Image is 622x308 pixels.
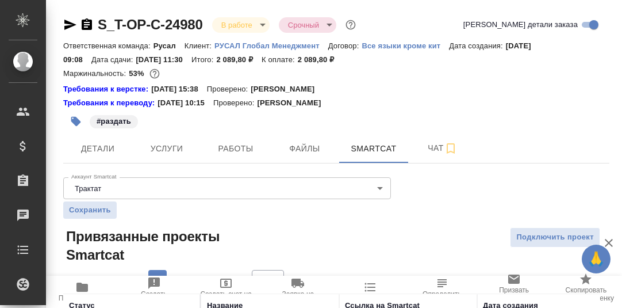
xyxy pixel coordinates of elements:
[129,69,147,78] p: 53%
[406,276,478,308] button: Определить тематику
[70,142,125,156] span: Детали
[136,55,191,64] p: [DATE] 11:30
[63,97,158,109] a: Требования к переводу:
[69,204,111,216] span: Сохранить
[89,116,139,126] span: раздать
[63,177,391,199] div: Трактат
[153,41,185,50] p: Русал
[139,142,194,156] span: Услуги
[550,276,622,308] button: Скопировать ссылку на оценку заказа
[262,276,334,308] button: Заявка на доставку
[586,247,606,271] span: 🙏
[213,97,258,109] p: Проверено:
[251,83,323,95] p: [PERSON_NAME]
[191,55,216,64] p: Итого:
[516,231,594,244] span: Подключить проект
[582,245,611,273] button: 🙏
[291,272,339,288] span: из 1 страниц
[80,18,94,32] button: Скопировать ссылку
[346,142,401,156] span: Smartcat
[279,17,336,33] div: В работе
[413,290,471,306] span: Определить тематику
[216,55,262,64] p: 2 089,80 ₽
[510,227,600,248] button: Подключить проект
[185,41,214,50] p: Клиент:
[91,55,136,64] p: Дата сдачи:
[118,276,190,308] button: Создать рекламацию
[262,55,298,64] p: К оплате:
[147,66,162,81] button: 254.25 UAH; 318.00 RUB;
[214,41,328,50] p: РУСАЛ Глобал Менеджмент
[343,17,358,32] button: Доп статусы указывают на важность/срочность заказа
[63,69,129,78] p: Маржинальность:
[449,41,505,50] p: Дата создания:
[63,97,158,109] div: Нажми, чтобы открыть папку с инструкцией
[71,184,105,193] button: Трактат
[269,290,327,306] span: Заявка на доставку
[463,19,578,31] span: [PERSON_NAME] детали заказа
[63,109,89,134] button: Добавить тэг
[298,55,343,64] p: 2 089,80 ₽
[63,227,245,264] span: Привязанные проекты Smartcat
[63,201,117,219] button: Сохранить
[285,20,322,30] button: Срочный
[277,142,332,156] span: Файлы
[444,142,458,155] svg: Подписаться
[362,41,449,50] p: Все языки кроме кит
[97,116,131,127] p: #раздать
[218,20,256,30] button: В работе
[328,41,362,50] p: Договор:
[63,18,77,32] button: Скопировать ссылку для ЯМессенджера
[212,17,270,33] div: В работе
[197,290,255,306] span: Создать счет на предоплату
[257,97,329,109] p: [PERSON_NAME]
[208,142,263,156] span: Работы
[46,276,118,308] button: Папка на Drive
[415,141,470,155] span: Чат
[63,41,153,50] p: Ответственная команда:
[362,40,449,50] a: Все языки кроме кит
[125,290,183,306] span: Создать рекламацию
[151,83,207,95] p: [DATE] 15:38
[98,17,203,32] a: S_T-OP-C-24980
[158,97,213,109] p: [DATE] 10:15
[334,276,406,308] button: Добавить Todo
[207,83,251,95] p: Проверено:
[63,83,151,95] a: Требования к верстке:
[190,276,262,308] button: Создать счет на предоплату
[478,276,550,308] button: Призвать менеджера по развитию
[59,294,106,302] span: Папка на Drive
[214,40,328,50] a: РУСАЛ Глобал Менеджмент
